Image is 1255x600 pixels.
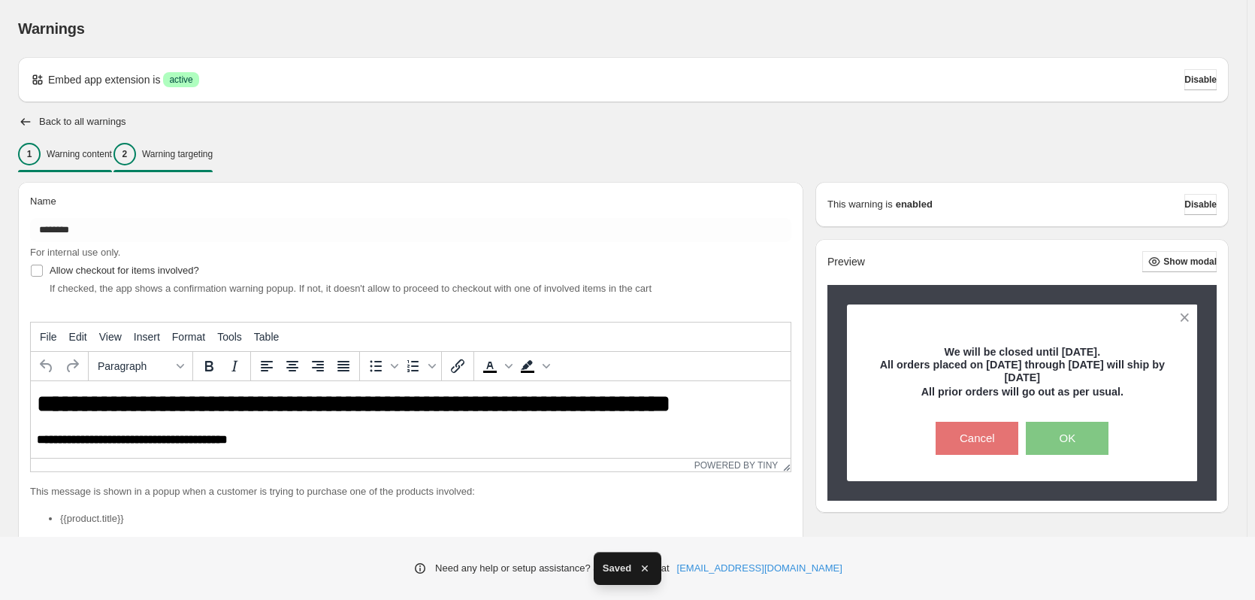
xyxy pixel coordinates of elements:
span: Name [30,195,56,207]
button: 1Warning content [18,138,112,170]
span: If checked, the app shows a confirmation warning popup. If not, it doesn't allow to proceed to ch... [50,283,652,294]
button: Insert/edit link [445,353,470,379]
button: Redo [59,353,85,379]
span: View [99,331,122,343]
button: OK [1026,422,1108,455]
strong: enabled [896,197,933,212]
div: Bullet list [363,353,401,379]
h2: Preview [827,256,865,268]
button: Align center [280,353,305,379]
a: [EMAIL_ADDRESS][DOMAIN_NAME] [677,561,842,576]
a: Powered by Tiny [694,460,779,471]
iframe: Rich Text Area [31,381,791,458]
strong: All orders placed on [DATE] through [DATE] will ship by [DATE] [880,359,1165,383]
button: 2Warning targeting [113,138,213,170]
button: Align left [254,353,280,379]
span: Saved [603,561,631,576]
button: Italic [222,353,247,379]
button: Undo [34,353,59,379]
p: This message is shown in a popup when a customer is trying to purchase one of the products involved: [30,484,791,499]
button: Disable [1184,69,1217,90]
div: Text color [477,353,515,379]
span: Table [254,331,279,343]
span: Insert [134,331,160,343]
button: Justify [331,353,356,379]
span: For internal use only. [30,247,120,258]
div: Background color [515,353,552,379]
span: Format [172,331,205,343]
button: Bold [196,353,222,379]
strong: We will be closed until [DATE]. [945,346,1101,358]
span: Allow checkout for items involved? [50,265,199,276]
span: File [40,331,57,343]
p: Warning targeting [142,148,213,160]
button: Show modal [1142,251,1217,272]
p: Embed app extension is [48,72,160,87]
span: Disable [1184,198,1217,211]
span: Warnings [18,20,85,37]
h2: Back to all warnings [39,116,126,128]
button: Disable [1184,194,1217,215]
span: Paragraph [98,360,171,372]
span: active [169,74,192,86]
strong: All prior orders will go out as per usual. [921,386,1123,398]
span: Tools [217,331,242,343]
div: 2 [113,143,136,165]
div: Resize [778,459,791,471]
div: Numbered list [401,353,438,379]
p: This warning is [827,197,893,212]
button: Cancel [936,422,1018,455]
button: Formats [92,353,189,379]
button: Align right [305,353,331,379]
li: {{product.title}} [60,511,791,526]
span: Edit [69,331,87,343]
p: Warning content [47,148,112,160]
span: Show modal [1163,256,1217,268]
span: Disable [1184,74,1217,86]
div: 1 [18,143,41,165]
